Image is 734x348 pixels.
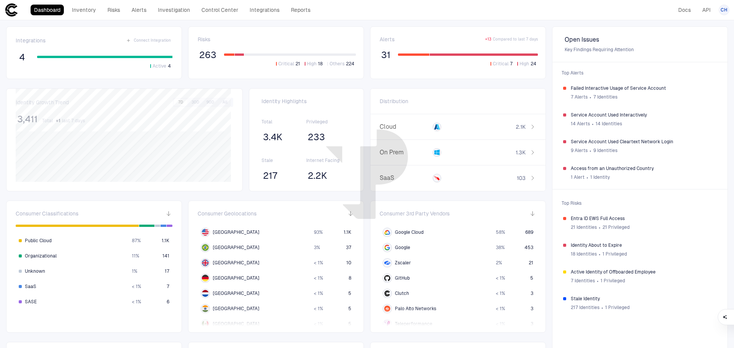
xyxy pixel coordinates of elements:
[381,49,390,61] span: 31
[590,174,610,180] span: 1 Identity
[68,5,99,15] a: Inventory
[380,36,395,43] span: Alerts
[384,260,390,266] div: Zscaler
[517,175,526,181] span: 103
[306,119,351,125] span: Privileged
[384,229,390,235] div: Google Cloud
[496,229,505,235] span: 58 %
[42,118,53,124] span: Total
[516,149,526,156] span: 1.3K
[529,260,533,266] span: 21
[496,260,502,266] span: 2 %
[306,157,351,163] span: Internet Facing
[314,290,323,296] span: < 1 %
[596,121,622,127] span: 14 Identities
[571,85,717,91] span: Failed Interactive Usage of Service Account
[213,260,259,266] span: [GEOGRAPHIC_DATA]
[213,321,259,327] span: [GEOGRAPHIC_DATA]
[516,60,538,67] button: High24
[601,278,625,284] span: 1 Privileged
[16,37,45,44] span: Integrations
[132,299,141,305] span: < 1 %
[557,65,723,81] span: Top Alerts
[719,5,729,15] button: CH
[261,157,307,163] span: Stale
[213,229,259,235] span: [GEOGRAPHIC_DATA]
[384,275,390,281] div: GitHub
[213,290,259,296] span: [GEOGRAPHIC_DATA]
[132,253,139,259] span: 11 %
[213,306,259,312] span: [GEOGRAPHIC_DATA]
[348,306,351,312] span: 5
[308,131,325,143] span: 233
[198,5,242,15] a: Control Center
[16,210,78,217] span: Consumer Classifications
[149,63,172,70] button: Active4
[165,268,169,274] span: 17
[199,49,216,61] span: 263
[565,36,715,44] span: Open Issues
[314,229,323,235] span: 93 %
[314,244,320,251] span: 3 %
[591,118,594,129] span: ∙
[525,229,533,235] span: 689
[202,229,209,236] img: US
[496,290,505,296] span: < 1 %
[721,7,728,13] span: CH
[571,242,717,248] span: Identity About to Expire
[261,119,307,125] span: Total
[132,283,141,290] span: < 1 %
[598,222,601,233] span: ∙
[530,275,533,281] span: 5
[314,260,323,266] span: < 1 %
[493,61,508,67] span: Critical
[593,94,617,100] span: 7 Identities
[346,260,351,266] span: 10
[154,5,193,15] a: Investigation
[395,244,410,251] span: Google
[380,98,408,105] span: Distribution
[496,244,505,251] span: 38 %
[162,238,169,244] span: 1.1K
[699,5,714,15] a: API
[571,215,717,222] span: Entra ID EWS Full Access
[213,244,259,251] span: [GEOGRAPHIC_DATA]
[531,290,533,296] span: 3
[203,99,217,106] button: 90D
[19,52,25,63] span: 4
[263,131,283,143] span: 3.4K
[56,118,60,124] span: + 1
[25,238,52,244] span: Public Cloud
[263,170,278,181] span: 217
[303,60,324,67] button: High18
[213,275,259,281] span: [GEOGRAPHIC_DATA]
[395,290,409,296] span: Clutch
[306,131,326,143] button: 233
[571,278,595,284] span: 7 Identities
[593,147,617,154] span: 9 Identities
[380,123,430,131] span: Cloud
[571,94,588,100] span: 7 Alerts
[274,60,302,67] button: Critical21
[384,244,390,251] div: Google
[380,49,392,61] button: 31
[571,112,717,118] span: Service Account Used Interactively
[384,321,390,327] div: Teleperformance
[571,304,599,311] span: 217 Identities
[395,321,432,327] span: Teleperformance
[349,275,351,281] span: 8
[62,118,85,124] span: last 7 days
[348,321,351,327] span: 5
[278,61,294,67] span: Critical
[675,5,694,15] a: Docs
[571,121,590,127] span: 14 Alerts
[571,147,588,154] span: 9 Alerts
[525,244,533,251] span: 453
[314,306,323,312] span: < 1 %
[531,306,533,312] span: 3
[516,123,526,130] span: 2.1K
[167,283,169,290] span: 7
[134,38,171,43] span: Connect Integration
[601,302,604,313] span: ∙
[218,99,232,106] button: All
